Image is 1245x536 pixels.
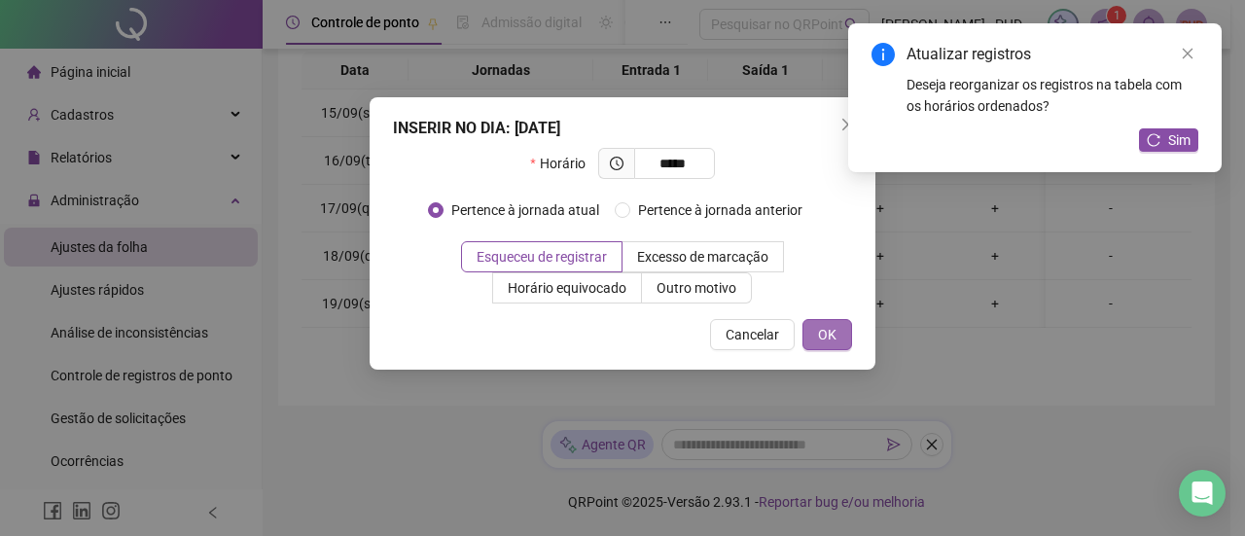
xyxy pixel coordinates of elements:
[726,324,779,345] span: Cancelar
[1168,129,1191,151] span: Sim
[1179,470,1226,517] div: Open Intercom Messenger
[477,249,607,265] span: Esqueceu de registrar
[530,148,597,179] label: Horário
[907,74,1198,117] div: Deseja reorganizar os registros na tabela com os horários ordenados?
[871,43,895,66] span: info-circle
[818,324,836,345] span: OK
[907,43,1198,66] div: Atualizar registros
[393,117,852,140] div: INSERIR NO DIA : [DATE]
[1181,47,1194,60] span: close
[1147,133,1160,147] span: reload
[840,117,856,132] span: close
[710,319,795,350] button: Cancelar
[802,319,852,350] button: OK
[444,199,607,221] span: Pertence à jornada atual
[610,157,623,170] span: clock-circle
[637,249,768,265] span: Excesso de marcação
[1139,128,1198,152] button: Sim
[833,109,864,140] button: Close
[657,280,736,296] span: Outro motivo
[508,280,626,296] span: Horário equivocado
[630,199,810,221] span: Pertence à jornada anterior
[1177,43,1198,64] a: Close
